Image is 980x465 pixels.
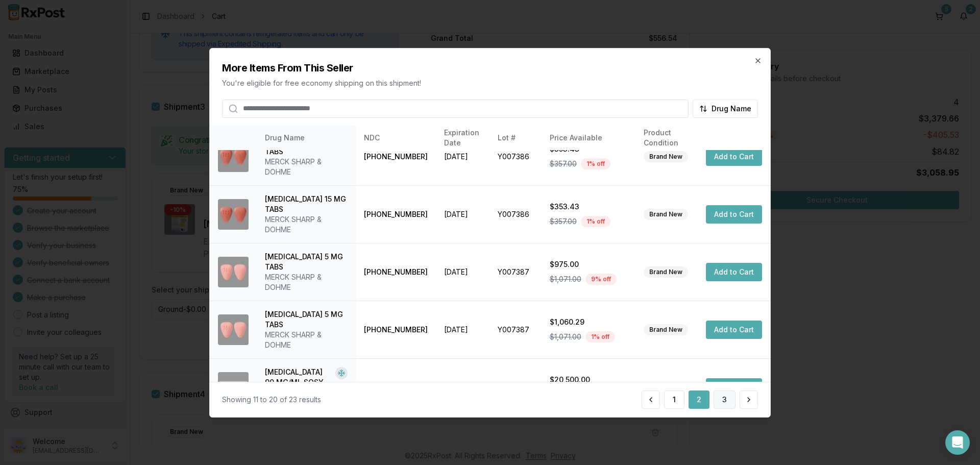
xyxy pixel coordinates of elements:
div: $353.43 [550,144,627,154]
img: Steglatro 5 MG TABS [218,257,249,287]
img: Steglatro 15 MG TABS [218,199,249,230]
div: MERCK SHARP & DOHME [265,272,348,292]
th: Lot # [489,126,542,150]
img: Steglatro 5 MG TABS [218,314,249,345]
div: 1 % off [581,216,610,227]
p: You're eligible for free economy shipping on this shipment! [222,78,758,88]
div: [MEDICAL_DATA] 15 MG TABS [265,194,348,214]
td: [DATE] [436,128,489,185]
img: Stelara 90 MG/ML SOSY [218,372,249,403]
button: Add to Cart [706,378,762,397]
td: 24B112MB [489,358,542,416]
button: 1 [664,390,684,409]
div: $20,500.00 [550,375,627,385]
td: Y007387 [489,301,542,358]
div: $975.00 [550,259,627,270]
td: [DATE] [436,185,489,243]
button: Add to Cart [706,263,762,281]
div: Brand New [644,209,688,220]
td: [PHONE_NUMBER] [356,128,436,185]
div: [MEDICAL_DATA] 90 MG/ML SOSY [265,367,331,387]
div: 9 % off [585,274,617,285]
span: $1,071.00 [550,274,581,284]
td: [PHONE_NUMBER] [356,301,436,358]
td: [DATE] [436,243,489,301]
div: MERCK SHARP & DOHME [265,157,348,177]
th: Price Available [542,126,635,150]
div: $1,060.29 [550,317,627,327]
div: MERCK SHARP & DOHME [265,330,348,350]
th: Expiration Date [436,126,489,150]
div: 1 % off [585,331,615,342]
td: [DATE] [436,358,489,416]
button: Add to Cart [706,205,762,224]
th: Drug Name [257,126,356,150]
span: $357.00 [550,159,577,169]
th: Product Condition [635,126,698,150]
button: Add to Cart [706,321,762,339]
div: [MEDICAL_DATA] 5 MG TABS [265,309,348,330]
div: Showing 11 to 20 of 23 results [222,395,321,405]
td: [DATE] [436,301,489,358]
div: [MEDICAL_DATA] 5 MG TABS [265,252,348,272]
td: Y007386 [489,185,542,243]
span: $357.00 [550,216,577,227]
div: Brand New [644,266,688,278]
td: Y007386 [489,128,542,185]
span: $1,071.00 [550,332,581,342]
td: [PHONE_NUMBER] [356,243,436,301]
button: Add to Cart [706,148,762,166]
td: Y007387 [489,243,542,301]
img: Steglatro 15 MG TABS [218,141,249,172]
div: 1 % off [581,158,610,169]
td: [PHONE_NUMBER] [356,185,436,243]
div: Brand New [644,324,688,335]
div: MERCK SHARP & DOHME [265,214,348,235]
h2: More Items From This Seller [222,60,758,75]
div: $353.43 [550,202,627,212]
button: Drug Name [693,99,758,117]
button: 2 [689,390,709,409]
button: 3 [714,390,736,409]
td: [PHONE_NUMBER] [356,358,436,416]
span: Drug Name [712,103,751,113]
div: Brand New [644,151,688,162]
th: NDC [356,126,436,150]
